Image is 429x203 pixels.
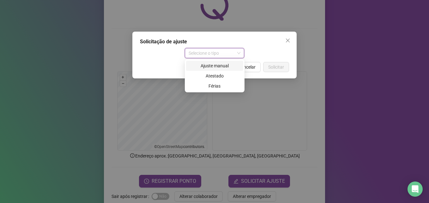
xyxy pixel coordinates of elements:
div: Atestado [186,71,243,81]
div: Férias [186,81,243,91]
button: Cancelar [233,62,261,72]
span: Selecione o tipo [189,48,241,58]
div: Open Intercom Messenger [408,181,423,197]
button: Close [283,35,293,46]
div: Férias [190,83,239,89]
button: Solicitar [263,62,289,72]
div: Ajuste manual [186,61,243,71]
span: close [285,38,290,43]
span: Cancelar [238,64,256,71]
div: Solicitação de ajuste [140,38,289,46]
div: Atestado [190,72,239,79]
div: Ajuste manual [190,62,239,69]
